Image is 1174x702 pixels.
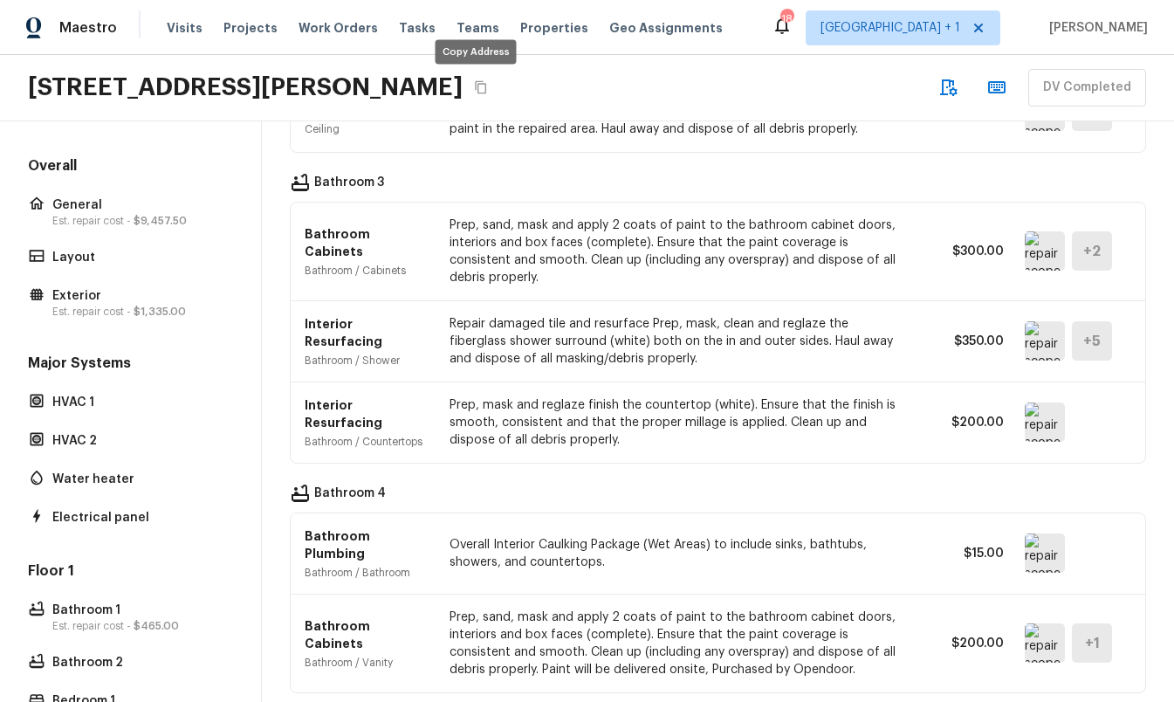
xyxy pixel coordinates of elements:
div: Copy Address [436,40,517,65]
p: Bathroom / Countertops [305,435,429,449]
img: repair scope asset [1025,321,1065,361]
p: $200.00 [925,414,1004,431]
span: Geo Assignments [609,19,723,37]
p: Overall Interior Caulking Package (Wet Areas) to include sinks, bathtubs, showers, and countertops. [450,536,904,571]
p: Bathroom / Vanity [305,656,429,670]
span: $1,335.00 [134,306,186,317]
img: repair scope asset [1025,231,1065,271]
p: Bathroom 2 [52,654,226,671]
p: HVAC 1 [52,394,226,411]
img: repair scope asset [1025,403,1065,442]
p: Interior Resurfacing [305,396,429,431]
img: repair scope asset [1025,623,1065,663]
span: Tasks [399,22,436,34]
span: Teams [457,19,499,37]
p: $300.00 [925,243,1004,260]
p: Est. repair cost - [52,619,226,633]
p: General [52,196,226,214]
button: Copy Address [470,76,492,99]
span: [GEOGRAPHIC_DATA] + 1 [820,19,960,37]
h5: + 2 [1083,242,1101,261]
span: Visits [167,19,203,37]
p: Est. repair cost - [52,214,226,228]
h5: Floor 1 [24,561,237,584]
h5: + 5 [1083,332,1101,351]
span: [PERSON_NAME] [1042,19,1148,37]
p: Prep, sand, mask and apply 2 coats of paint to the bathroom cabinet doors, interiors and box face... [450,609,904,678]
p: Electrical panel [52,509,226,526]
span: Projects [223,19,278,37]
p: Bathroom Cabinets [305,617,429,652]
p: Layout [52,249,226,266]
span: $9,457.50 [134,216,187,226]
p: Bathroom Cabinets [305,225,429,260]
span: Properties [520,19,588,37]
h5: Overall [24,156,237,179]
p: Water heater [52,471,226,488]
span: $465.00 [134,621,179,631]
p: $200.00 [925,635,1004,652]
p: Interior Resurfacing [305,315,429,350]
span: Work Orders [299,19,378,37]
p: $15.00 [925,545,1004,562]
h2: [STREET_ADDRESS][PERSON_NAME] [28,72,463,103]
p: Repair damaged tile and resurface Prep, mask, clean and reglaze the fiberglass shower surround (w... [450,315,904,368]
p: $350.00 [925,333,1004,350]
p: Exterior [52,287,226,305]
p: Prep, mask and reglaze finish the countertop (white). Ensure that the finish is smooth, consisten... [450,396,904,449]
h5: + 1 [1085,634,1100,653]
p: Est. repair cost - [52,305,226,319]
p: Bathroom 4 [314,485,386,506]
p: Bathroom 1 [52,602,226,619]
p: Bathroom 3 [314,174,384,195]
h5: Major Systems [24,354,237,376]
img: repair scope asset [1025,533,1065,573]
p: HVAC 2 [52,432,226,450]
p: Bathroom / Shower [305,354,429,368]
span: Maestro [59,19,117,37]
p: Bathroom / Bathroom [305,566,429,580]
p: Garage / Walls and Ceiling [305,108,429,136]
p: Prep, sand, mask and apply 2 coats of paint to the bathroom cabinet doors, interiors and box face... [450,217,904,286]
div: 18 [780,10,793,28]
p: Bathroom / Cabinets [305,264,429,278]
p: Bathroom Plumbing [305,527,429,562]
